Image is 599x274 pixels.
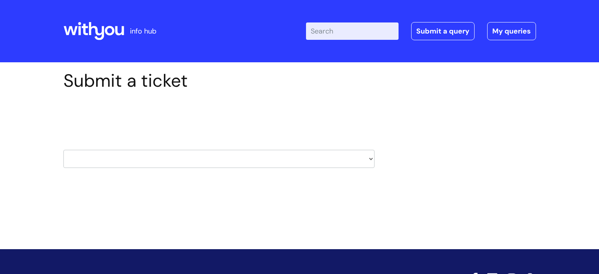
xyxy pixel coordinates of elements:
[63,110,375,124] h2: Select issue type
[487,22,536,40] a: My queries
[63,70,375,91] h1: Submit a ticket
[306,22,399,40] input: Search
[130,25,156,37] p: info hub
[411,22,475,40] a: Submit a query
